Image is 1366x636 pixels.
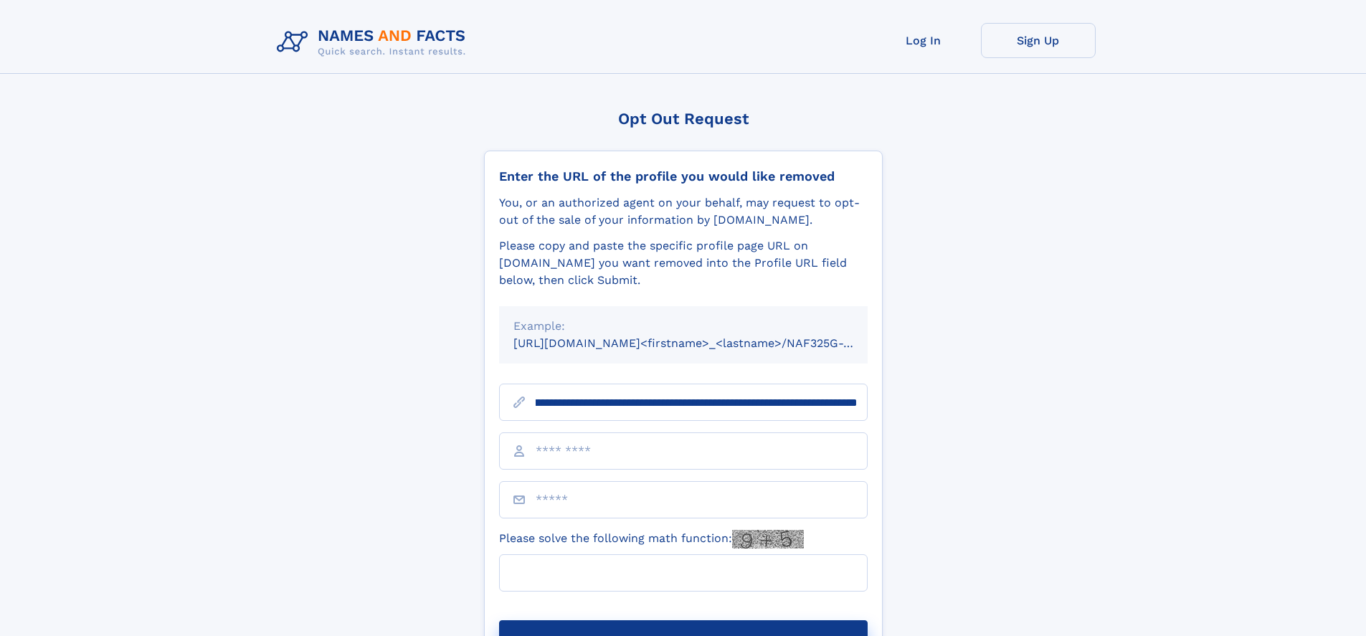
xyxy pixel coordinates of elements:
[499,530,804,549] label: Please solve the following math function:
[981,23,1096,58] a: Sign Up
[499,194,868,229] div: You, or an authorized agent on your behalf, may request to opt-out of the sale of your informatio...
[499,169,868,184] div: Enter the URL of the profile you would like removed
[499,237,868,289] div: Please copy and paste the specific profile page URL on [DOMAIN_NAME] you want removed into the Pr...
[513,318,853,335] div: Example:
[866,23,981,58] a: Log In
[484,110,883,128] div: Opt Out Request
[271,23,478,62] img: Logo Names and Facts
[513,336,895,350] small: [URL][DOMAIN_NAME]<firstname>_<lastname>/NAF325G-xxxxxxxx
